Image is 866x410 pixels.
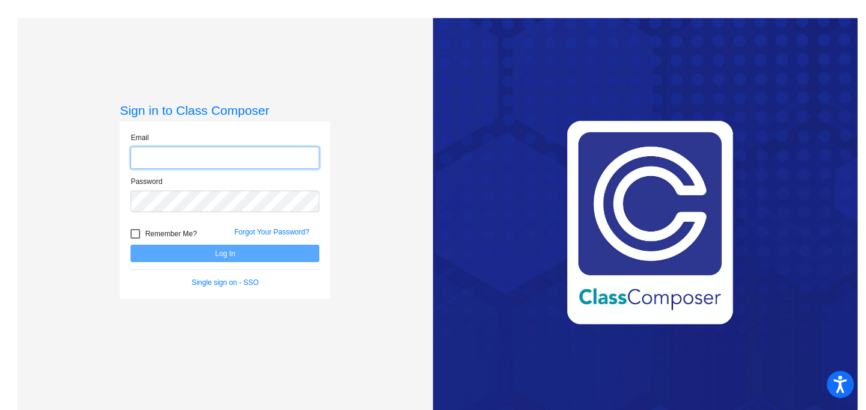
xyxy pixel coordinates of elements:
[131,176,162,187] label: Password
[192,278,259,287] a: Single sign on - SSO
[145,227,197,241] span: Remember Me?
[234,228,309,236] a: Forgot Your Password?
[131,245,319,262] button: Log In
[131,132,149,143] label: Email
[120,103,330,118] h3: Sign in to Class Composer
